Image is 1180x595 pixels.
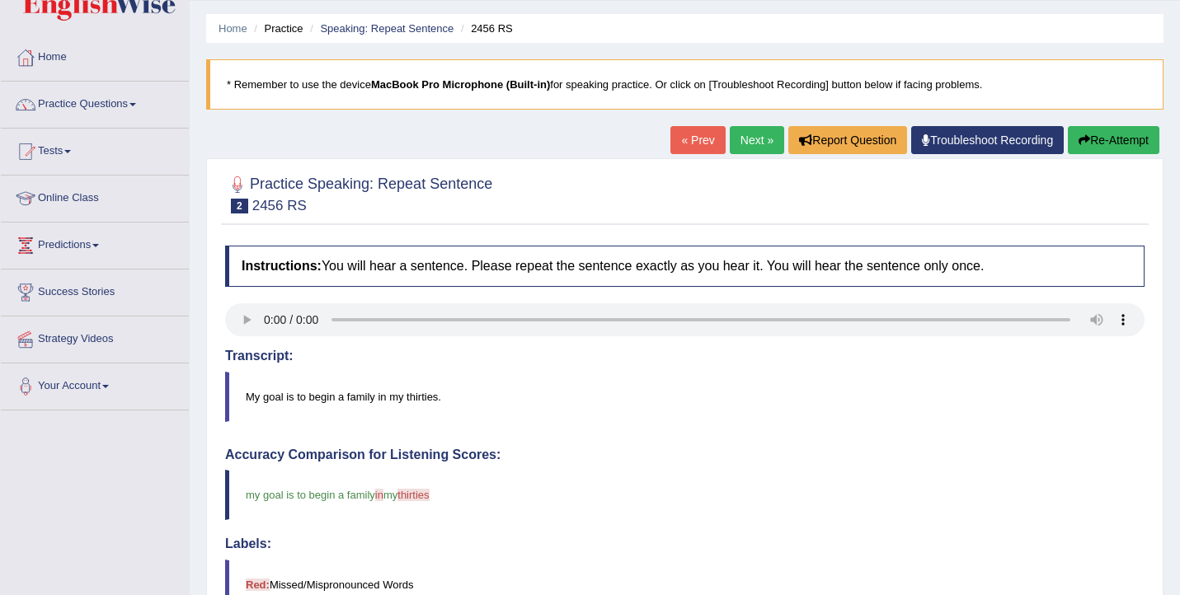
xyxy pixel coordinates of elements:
a: Practice Questions [1,82,189,123]
span: my goal is to begin a family [246,489,375,501]
span: 2 [231,199,248,213]
a: Home [1,35,189,76]
b: Instructions: [242,259,322,273]
button: Re-Attempt [1068,126,1159,154]
a: Home [219,22,247,35]
button: Report Question [788,126,907,154]
a: « Prev [670,126,725,154]
a: Success Stories [1,269,189,311]
li: Practice [250,21,303,36]
span: my [383,489,397,501]
a: Predictions [1,223,189,264]
blockquote: My goal is to begin a family in my thirties. [225,372,1145,422]
h4: You will hear a sentence. Please repeat the sentence exactly as you hear it. You will hear the se... [225,246,1145,287]
h4: Labels: [225,536,1145,551]
h4: Accuracy Comparison for Listening Scores: [225,447,1145,462]
h2: Practice Speaking: Repeat Sentence [225,172,492,213]
b: MacBook Pro Microphone (Built-in) [371,78,550,91]
span: thirties [397,489,429,501]
a: Strategy Videos [1,316,189,358]
a: Next » [730,126,784,154]
b: Red: [246,579,270,591]
li: 2456 RS [457,21,513,36]
a: Online Class [1,176,189,217]
a: Speaking: Repeat Sentence [320,22,454,35]
h4: Transcript: [225,349,1145,363]
small: 2456 RS [252,198,307,213]
blockquote: * Remember to use the device for speaking practice. Or click on [Troubleshoot Recording] button b... [206,59,1164,110]
a: Troubleshoot Recording [911,126,1064,154]
a: Tests [1,129,189,170]
a: Your Account [1,363,189,405]
span: in [375,489,383,501]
